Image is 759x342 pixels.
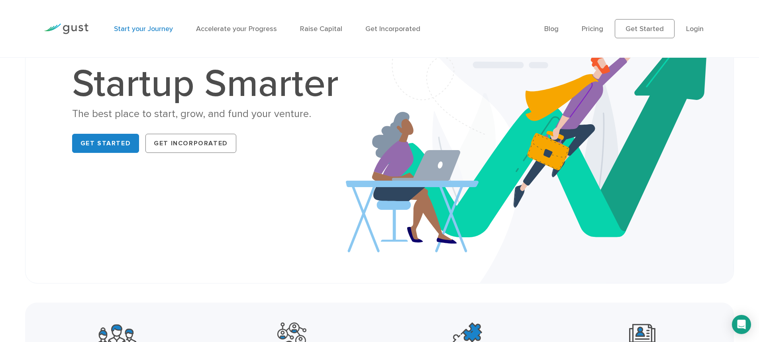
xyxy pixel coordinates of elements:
[300,25,342,33] a: Raise Capital
[626,256,759,342] iframe: Chat Widget
[145,134,236,153] a: Get Incorporated
[615,19,675,38] a: Get Started
[72,65,347,103] h1: Startup Smarter
[686,25,704,33] a: Login
[544,25,559,33] a: Blog
[114,25,173,33] a: Start your Journey
[582,25,603,33] a: Pricing
[365,25,420,33] a: Get Incorporated
[44,23,88,34] img: Gust Logo
[196,25,277,33] a: Accelerate your Progress
[72,107,347,121] div: The best place to start, grow, and fund your venture.
[72,134,139,153] a: Get Started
